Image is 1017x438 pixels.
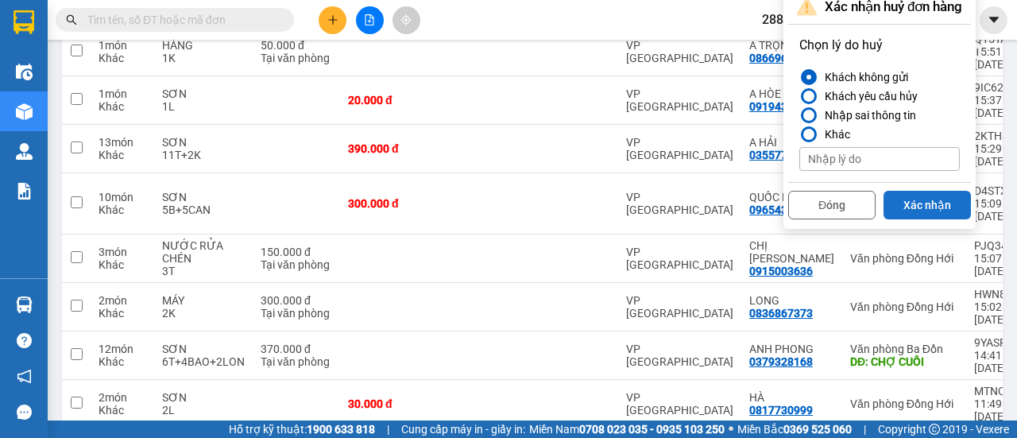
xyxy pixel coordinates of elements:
img: solution-icon [16,183,33,200]
div: Khác [99,203,146,216]
input: Tìm tên, số ĐT hoặc mã đơn [87,11,275,29]
span: Hỗ trợ kỹ thuật: [229,421,375,438]
span: search [66,14,77,25]
div: Khác [99,100,146,113]
div: ANH PHONG [749,343,834,355]
img: warehouse-icon [16,143,33,160]
div: Tại văn phòng [261,307,332,320]
div: 1L [162,100,245,113]
div: 11T+2K [162,149,245,161]
div: Văn phòng Ba Đồn [850,343,958,355]
span: 28803_phuongthao.hoanglinh [749,10,944,29]
span: file-add [364,14,375,25]
div: A HẢI [749,136,834,149]
div: Khác [818,125,850,144]
div: VP [GEOGRAPHIC_DATA] [626,391,733,417]
div: Khác [99,149,146,161]
div: VP [GEOGRAPHIC_DATA] [626,39,733,64]
div: 2L [162,404,245,417]
div: Văn phòng Đồng Hới [850,252,958,265]
button: caret-down [980,6,1007,34]
div: LONG [749,294,834,307]
div: 13 món [99,136,146,149]
span: caret-down [987,13,1001,27]
p: Chọn lý do huỷ [799,36,960,55]
div: Văn phòng Đồng Hới [850,300,958,313]
h2: 9IC62Q6M [9,92,128,118]
div: 1 món [99,39,146,52]
div: Khác [99,404,146,417]
div: A HÒE [749,87,834,100]
strong: 1900 633 818 [307,423,375,436]
div: 150.000 đ [261,246,332,258]
div: 0965438866 [749,203,813,216]
div: Tại văn phòng [261,258,332,271]
div: MÁY [162,294,245,307]
span: Cung cấp máy in - giấy in: [401,421,525,438]
div: 0919436309 [749,100,813,113]
div: HÀ [749,391,834,404]
span: | [387,421,389,438]
div: DĐ: CHỢ CUỒI [850,355,958,368]
div: Văn phòng Đồng Hới [850,397,958,410]
span: | [864,421,866,438]
span: plus [327,14,338,25]
span: message [17,405,32,420]
button: plus [319,6,346,34]
button: Đóng [788,191,876,219]
div: 3 món [99,246,146,258]
div: 1K [162,52,245,64]
div: 370.000 đ [261,343,332,355]
span: ⚪️ [729,426,733,432]
div: VP [GEOGRAPHIC_DATA] [626,343,733,368]
div: 50.000 đ [261,39,332,52]
div: 2 món [99,294,146,307]
div: Khác [99,355,146,368]
span: question-circle [17,333,32,348]
div: SƠN [162,343,245,355]
div: VP [GEOGRAPHIC_DATA] [626,87,733,113]
div: NƯỚC RỬA CHÉN [162,239,245,265]
div: 300.000 đ [348,197,427,210]
div: 1 món [99,87,146,100]
b: [PERSON_NAME] [96,37,268,64]
div: Khác [99,307,146,320]
div: 0915003636 [749,265,813,277]
div: SƠN [162,391,245,404]
div: Khác [99,258,146,271]
div: Tại văn phòng [261,52,332,64]
div: 20.000 đ [348,94,427,107]
div: VP [GEOGRAPHIC_DATA] [626,191,733,216]
div: 30.000 đ [348,397,427,410]
div: 3T [162,265,245,277]
strong: 0708 023 035 - 0935 103 250 [579,423,725,436]
div: A TRỌNG [749,39,834,52]
button: Xác nhận [884,191,971,219]
div: 6T+4BAO+2LON [162,355,245,368]
div: Khách không gửi [818,68,908,87]
div: SƠN [162,191,245,203]
div: VP [GEOGRAPHIC_DATA] [626,246,733,271]
div: 2K [162,307,245,320]
span: Miền Bắc [737,421,852,438]
div: 0836867373 [749,307,813,320]
div: VP [GEOGRAPHIC_DATA] [626,136,733,161]
img: warehouse-icon [16,103,33,120]
span: copyright [929,424,940,435]
div: 0379328168 [749,355,813,368]
div: HÀNG [162,39,245,52]
img: warehouse-icon [16,64,33,80]
h2: VP Nhận: Văn phòng Đồng Hới [83,92,384,242]
div: SƠN [162,87,245,100]
div: 0355776567 [749,149,813,161]
div: 2 món [99,391,146,404]
div: 10 món [99,191,146,203]
div: Khách yêu cầu hủy [818,87,918,106]
span: Miền Nam [529,421,725,438]
strong: 0369 525 060 [783,423,852,436]
input: Nhập lý do [799,147,960,171]
span: aim [400,14,412,25]
div: 0817730999 [749,404,813,417]
div: 0866965452 [749,52,813,64]
div: SƠN [162,136,245,149]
